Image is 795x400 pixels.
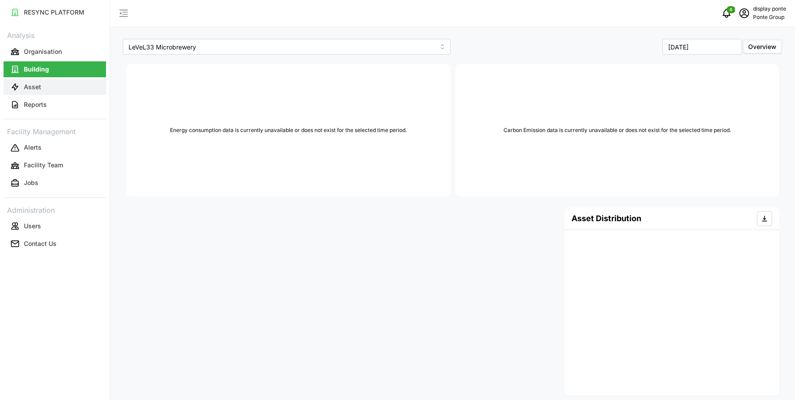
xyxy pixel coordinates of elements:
[24,47,62,56] p: Organisation
[4,4,106,20] button: RESYNC PLATFORM
[503,126,731,135] p: Carbon Emission data is currently unavailable or does not exist for the selected time period.
[4,235,106,253] a: Contact Us
[4,28,106,41] p: Analysis
[572,213,641,224] h4: Asset Distribution
[4,79,106,95] button: Asset
[4,61,106,77] button: Building
[24,239,57,248] p: Contact Us
[24,65,49,74] p: Building
[24,8,84,17] p: RESYNC PLATFORM
[24,100,47,109] p: Reports
[4,139,106,157] a: Alerts
[748,43,776,50] span: Overview
[4,78,106,96] a: Asset
[753,5,786,13] p: display ponte
[4,218,106,234] button: Users
[735,4,753,22] button: schedule
[4,140,106,156] button: Alerts
[24,143,42,152] p: Alerts
[4,174,106,192] a: Jobs
[24,178,38,187] p: Jobs
[4,96,106,113] a: Reports
[170,126,407,135] p: Energy consumption data is currently unavailable or does not exist for the selected time period.
[730,7,732,13] span: 0
[4,236,106,252] button: Contact Us
[4,158,106,174] button: Facility Team
[718,4,735,22] button: notifications
[4,217,106,235] a: Users
[24,83,41,91] p: Asset
[753,13,786,22] p: Ponte Group
[24,222,41,230] p: Users
[4,157,106,174] a: Facility Team
[24,161,63,170] p: Facility Team
[4,97,106,113] button: Reports
[4,4,106,21] a: RESYNC PLATFORM
[4,175,106,191] button: Jobs
[4,203,106,216] p: Administration
[4,44,106,60] button: Organisation
[662,39,742,55] input: Select Month
[4,60,106,78] a: Building
[4,125,106,137] p: Facility Management
[4,43,106,60] a: Organisation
